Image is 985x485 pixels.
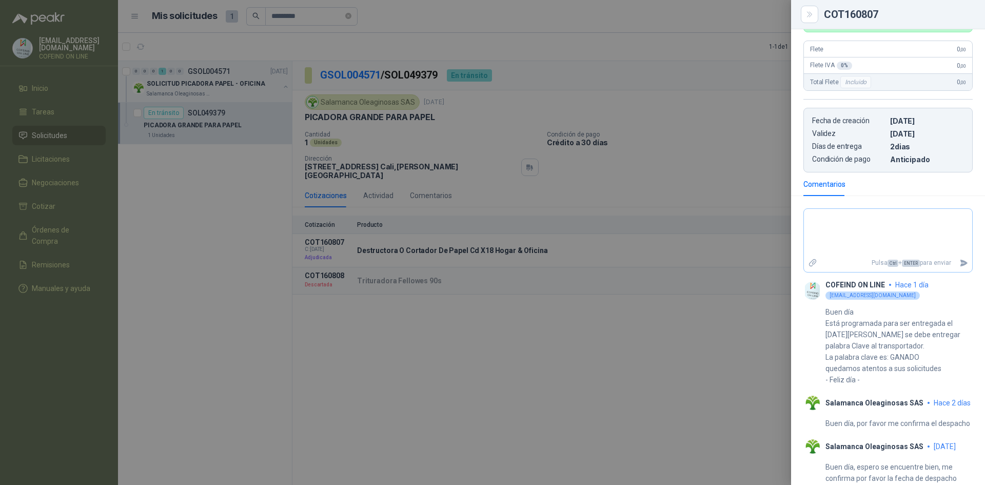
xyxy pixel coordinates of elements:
span: 0 [957,46,966,53]
p: 2 dias [890,142,964,151]
div: [EMAIL_ADDRESS][DOMAIN_NAME] [825,292,920,300]
p: Validez [812,129,886,138]
p: [DATE] [890,117,964,125]
button: Enviar [955,254,972,272]
p: Fecha de creación [812,117,886,125]
span: Ctrl [888,260,898,267]
p: Salamanca Oleaginosas SAS [825,442,923,451]
span: 0 [957,79,966,86]
img: Company Logo [803,394,821,412]
span: ,00 [960,63,966,69]
p: [DATE] [890,129,964,138]
p: COFEIND ON LINE [825,281,885,289]
img: Company Logo [803,282,821,300]
span: ,00 [960,47,966,52]
span: [DATE] [934,442,956,451]
div: COT160807 [824,9,973,20]
span: 0 [957,62,966,69]
p: Buen día Está programada para ser entregada el [DATE][PERSON_NAME] se debe entregar palabra Clave... [825,306,973,385]
p: Anticipado [890,155,964,164]
span: Flete IVA [810,62,852,70]
div: 0 % [837,62,852,70]
div: Comentarios [803,179,845,190]
p: Días de entrega [812,142,886,151]
p: Buen día, por favor me confirma el despacho [825,418,970,429]
p: Buen día, espero se encuentre bien, me confirma por favor la fecha de despacho [825,461,973,484]
button: Close [803,8,816,21]
p: Condición de pago [812,155,886,164]
img: Company Logo [803,437,821,455]
p: Pulsa + para enviar [821,254,956,272]
span: Total Flete [810,76,873,88]
span: hace 2 días [934,399,971,407]
span: hace 1 día [895,281,929,289]
span: ENTER [902,260,920,267]
div: Incluido [840,76,871,88]
span: Flete [810,46,823,53]
p: Salamanca Oleaginosas SAS [825,399,923,407]
span: ,00 [960,80,966,85]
